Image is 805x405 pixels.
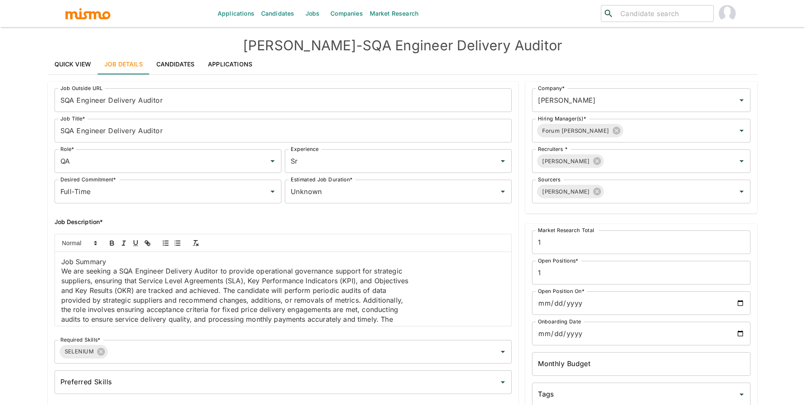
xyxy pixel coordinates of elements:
p: suppliers, ensuring that Service Level Agreements (SLA), Key Performance Indicators (KPI), and Ob... [61,276,505,286]
div: SELENIUM [60,345,108,358]
label: Open Positions* [538,257,579,264]
label: Market Research Total [538,227,594,234]
button: Open [497,376,509,388]
a: Applications [201,54,259,74]
span: SELENIUM [60,347,99,356]
div: [PERSON_NAME] [537,185,604,198]
img: Paola Pacheco [719,5,736,22]
label: Job Outside URL [60,85,103,92]
label: Job Title* [60,115,85,122]
p: Job Summary [61,257,505,267]
span: Forum [PERSON_NAME] [537,126,614,136]
label: Company* [538,85,565,92]
p: audits to ensure service delivery quality, and processing monthly payments accurately and timely.... [61,315,505,324]
label: Sourcers [538,176,560,183]
a: Candidates [150,54,202,74]
p: We are seeking a SQA Engineer Delivery Auditor to provide operational governance support for stra... [61,266,505,276]
label: Required Skills* [60,336,101,343]
button: Open [267,155,278,167]
h6: Job Description* [55,217,512,227]
label: Role* [60,145,74,153]
img: logo [65,7,111,20]
p: the role involves ensuring acceptance criteria for fixed price delivery engagements are met, cond... [61,305,505,315]
button: Open [497,186,509,197]
label: Hiring Manager(s)* [538,115,586,122]
a: Quick View [48,54,98,74]
label: Open Position On* [538,287,584,295]
label: Desired Commitment* [60,176,116,183]
a: Job Details [98,54,150,74]
button: Open [267,186,278,197]
button: Open [736,155,748,167]
button: Open [736,389,748,400]
div: [PERSON_NAME] [537,154,604,168]
button: Open [736,94,748,106]
label: Recruiters * [538,145,568,153]
span: [PERSON_NAME] [537,156,595,166]
label: Estimated Job Duration* [291,176,352,183]
span: [PERSON_NAME] [537,187,595,197]
h4: [PERSON_NAME] - SQA Engineer Delivery Auditor [48,37,758,54]
p: successful candidate will assist in auditing delivery from quality engineering resources and must... [61,324,505,334]
p: and Key Results (OKR) are tracked and achieved. The candidate will perform periodic audits of data [61,286,505,296]
input: Candidate search [617,8,710,19]
label: Experience [291,145,319,153]
label: Onboarding Date [538,318,581,325]
div: Forum [PERSON_NAME] [537,124,623,137]
button: Open [497,346,509,358]
button: Open [736,186,748,197]
button: Open [736,125,748,137]
p: provided by strategic suppliers and recommend changes, additions, or removals of metrics. Additio... [61,296,505,305]
button: Open [497,155,509,167]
